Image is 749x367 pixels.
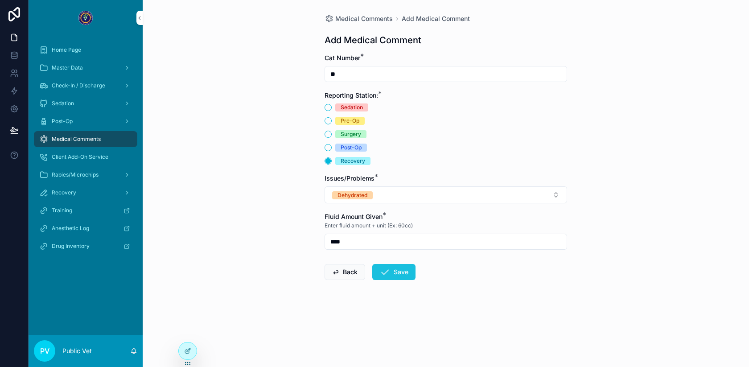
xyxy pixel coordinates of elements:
[341,117,359,125] div: Pre-Op
[78,11,93,25] img: App logo
[34,60,137,76] a: Master Data
[337,191,367,199] div: Dehydrated
[34,185,137,201] a: Recovery
[34,202,137,219] a: Training
[34,131,137,147] a: Medical Comments
[52,118,73,125] span: Post-Op
[62,346,92,355] p: Public Vet
[325,213,383,220] span: Fluid Amount Given
[325,186,567,203] button: Select Button
[325,174,374,182] span: Issues/Problems
[52,136,101,143] span: Medical Comments
[29,36,143,266] div: scrollable content
[52,153,108,161] span: Client Add-On Service
[325,54,360,62] span: Cat Number
[34,167,137,183] a: Rabies/Microchips
[341,130,361,138] div: Surgery
[52,225,89,232] span: Anesthetic Log
[341,103,363,111] div: Sedation
[52,64,83,71] span: Master Data
[52,46,81,54] span: Home Page
[402,14,470,23] a: Add Medical Comment
[52,82,105,89] span: Check-In / Discharge
[325,34,421,46] h1: Add Medical Comment
[34,149,137,165] a: Client Add-On Service
[341,144,362,152] div: Post-Op
[325,91,378,99] span: Reporting Station:
[34,42,137,58] a: Home Page
[372,264,416,280] button: Save
[325,14,393,23] a: Medical Comments
[52,171,99,178] span: Rabies/Microchips
[335,14,393,23] span: Medical Comments
[52,100,74,107] span: Sedation
[52,189,76,196] span: Recovery
[52,207,72,214] span: Training
[325,264,365,280] button: Back
[34,78,137,94] a: Check-In / Discharge
[52,243,90,250] span: Drug Inventory
[325,222,413,229] span: Enter fluid amount + unit (Ex: 60cc)
[34,113,137,129] a: Post-Op
[34,238,137,254] a: Drug Inventory
[332,190,373,199] button: Unselect DEHYDRATED
[34,95,137,111] a: Sedation
[40,346,49,356] span: PV
[341,157,365,165] div: Recovery
[34,220,137,236] a: Anesthetic Log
